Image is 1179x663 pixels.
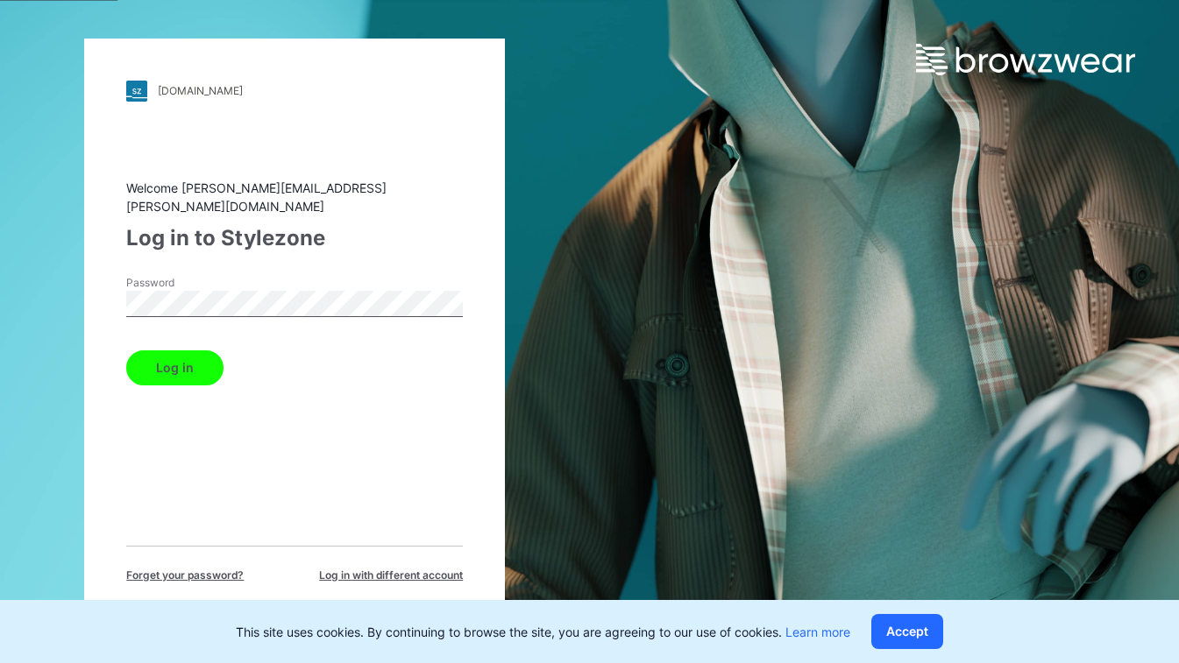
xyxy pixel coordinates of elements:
[785,624,850,639] a: Learn more
[236,623,850,641] p: This site uses cookies. By continuing to browse the site, you are agreeing to our use of cookies.
[916,44,1135,75] img: browzwear-logo.e42bd6dac1945053ebaf764b6aa21510.svg
[871,614,943,649] button: Accept
[319,568,463,583] span: Log in with different account
[126,568,244,583] span: Forget your password?
[158,84,243,97] div: [DOMAIN_NAME]
[126,222,463,254] div: Log in to Stylezone
[126,179,463,215] div: Welcome [PERSON_NAME][EMAIL_ADDRESS][PERSON_NAME][DOMAIN_NAME]
[126,275,249,291] label: Password
[126,81,147,102] img: stylezone-logo.562084cfcfab977791bfbf7441f1a819.svg
[126,350,224,385] button: Log in
[126,81,463,102] a: [DOMAIN_NAME]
